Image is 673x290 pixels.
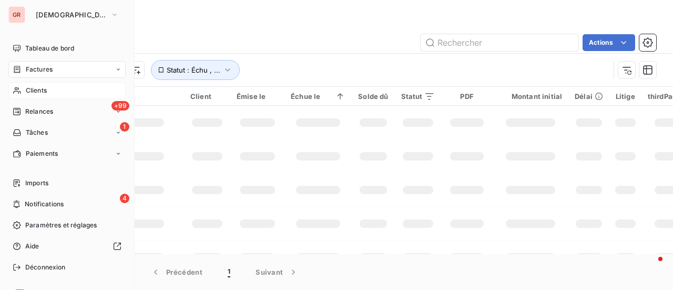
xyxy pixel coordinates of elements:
div: Statut [401,92,435,101]
button: Précédent [138,261,215,283]
span: Paiements [26,149,58,158]
span: Factures [26,65,53,74]
span: Clients [26,86,47,95]
span: Paramètres et réglages [25,221,97,230]
span: 1 [228,267,230,277]
span: Relances [25,107,53,116]
span: Imports [25,178,48,188]
div: PDF [447,92,486,101]
div: Délai [575,92,603,101]
div: Montant initial [499,92,562,101]
div: Litige [616,92,635,101]
span: Tâches [26,128,48,137]
span: [DEMOGRAPHIC_DATA] [36,11,106,19]
span: Tableau de bord [25,44,74,53]
span: Déconnexion [25,263,66,272]
span: 1 [120,122,129,132]
span: +99 [111,101,129,111]
div: GR [8,6,25,23]
span: Notifications [25,199,64,209]
button: Suivant [243,261,311,283]
div: Solde dû [358,92,388,101]
span: Statut : Échu , ... [167,66,220,74]
button: Actions [583,34,635,51]
span: 4 [120,194,129,203]
a: Aide [8,238,126,255]
div: Client [190,92,224,101]
button: Statut : Échu , ... [151,60,240,80]
div: Émise le [237,92,278,101]
input: Rechercher [421,34,578,51]
span: Aide [25,242,39,251]
div: Échue le [291,92,345,101]
iframe: Intercom live chat [637,254,662,279]
button: 1 [215,261,243,283]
